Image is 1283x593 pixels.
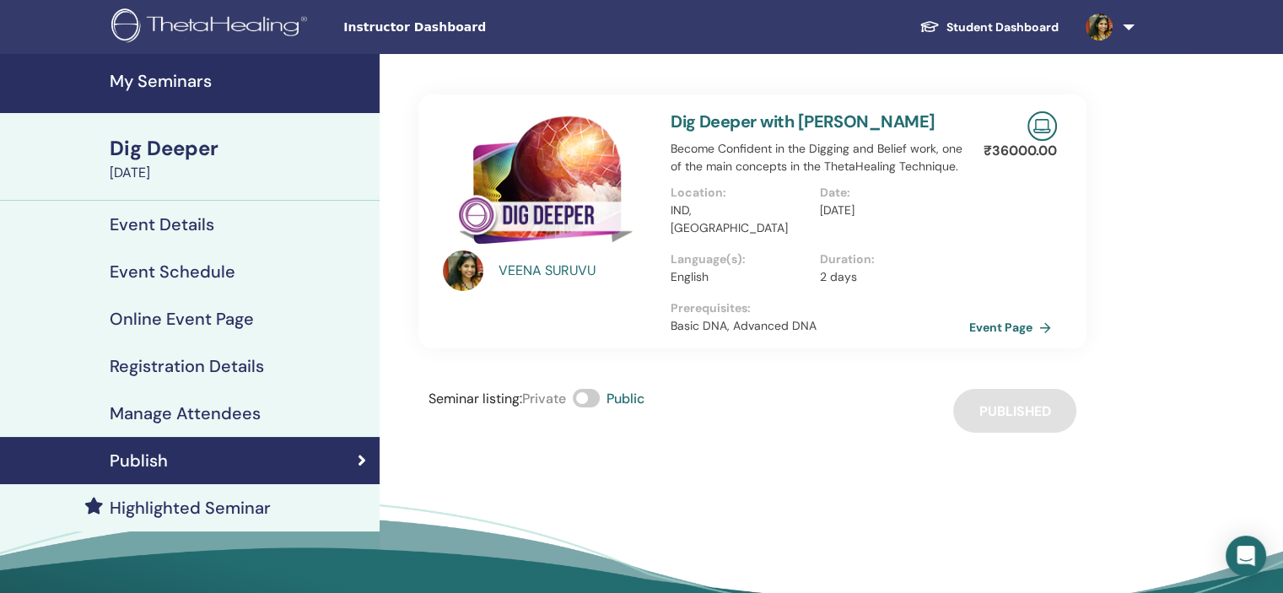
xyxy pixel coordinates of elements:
[671,299,969,317] p: Prerequisites :
[110,309,254,329] h4: Online Event Page
[110,261,235,282] h4: Event Schedule
[522,390,566,407] span: Private
[820,202,959,219] p: [DATE]
[671,202,810,237] p: IND, [GEOGRAPHIC_DATA]
[820,268,959,286] p: 2 days
[443,111,650,256] img: Dig Deeper
[110,450,168,471] h4: Publish
[671,317,969,335] p: Basic DNA, Advanced DNA
[443,251,483,291] img: default.jpg
[969,315,1058,340] a: Event Page
[110,214,214,235] h4: Event Details
[671,268,810,286] p: English
[1226,536,1266,576] div: Open Intercom Messenger
[984,141,1057,161] p: ₹ 36000.00
[499,261,655,281] a: VEENA SURUVU
[671,184,810,202] p: Location :
[110,71,369,91] h4: My Seminars
[429,390,522,407] span: Seminar listing :
[110,134,369,163] div: Dig Deeper
[343,19,596,36] span: Instructor Dashboard
[671,251,810,268] p: Language(s) :
[100,134,380,183] a: Dig Deeper[DATE]
[919,19,940,34] img: graduation-cap-white.svg
[606,390,644,407] span: Public
[671,140,969,175] p: Become Confident in the Digging and Belief work, one of the main concepts in the ThetaHealing Tec...
[110,163,369,183] div: [DATE]
[671,111,935,132] a: Dig Deeper with [PERSON_NAME]
[110,498,271,518] h4: Highlighted Seminar
[906,12,1072,43] a: Student Dashboard
[1086,13,1113,40] img: default.jpg
[820,251,959,268] p: Duration :
[820,184,959,202] p: Date :
[1027,111,1057,141] img: Live Online Seminar
[110,356,264,376] h4: Registration Details
[111,8,313,46] img: logo.png
[110,403,261,423] h4: Manage Attendees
